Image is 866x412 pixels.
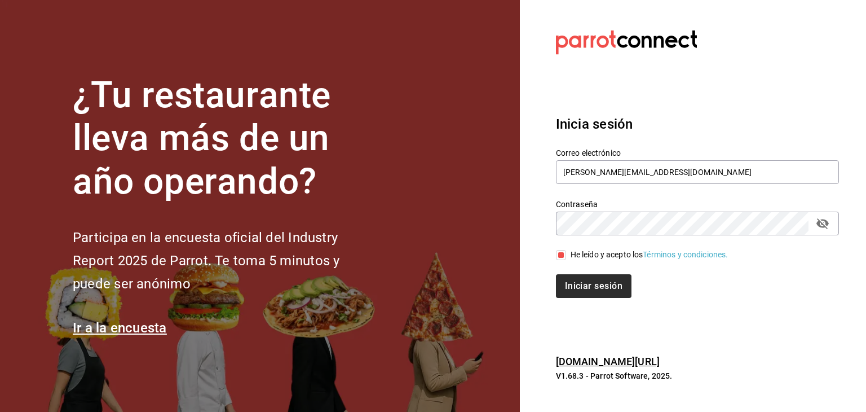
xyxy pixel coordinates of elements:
[556,370,839,382] p: V1.68.3 - Parrot Software, 2025.
[556,160,839,184] input: Ingresa tu correo electrónico
[556,148,839,156] label: Correo electrónico
[73,320,167,336] a: Ir a la encuesta
[73,226,377,295] h2: Participa en la encuesta oficial del Industry Report 2025 de Parrot. Te toma 5 minutos y puede se...
[643,250,728,259] a: Términos y condiciones.
[556,114,839,134] h3: Inicia sesión
[73,74,377,204] h1: ¿Tu restaurante lleva más de un año operando?
[813,214,832,233] button: passwordField
[556,200,839,208] label: Contraseña
[571,249,728,261] div: He leído y acepto los
[556,356,660,367] a: [DOMAIN_NAME][URL]
[556,274,631,298] button: Iniciar sesión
